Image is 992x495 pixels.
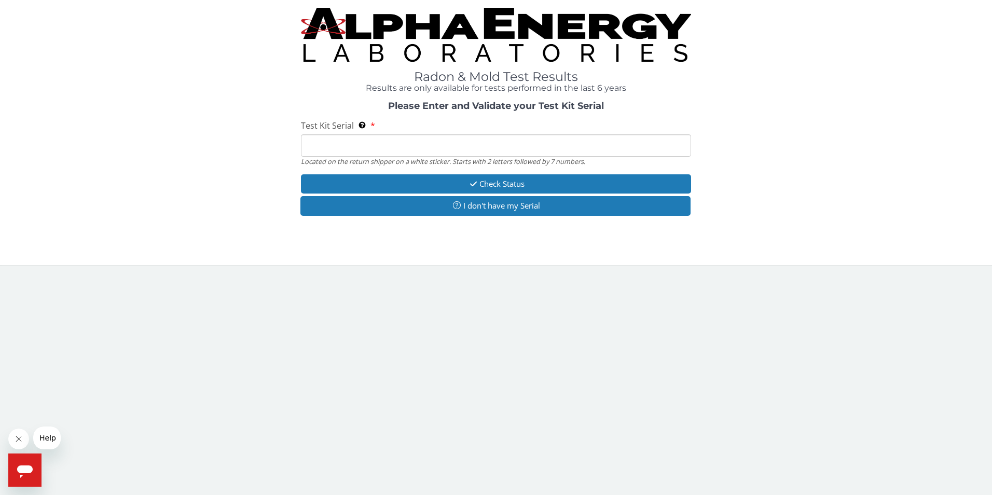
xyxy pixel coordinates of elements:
button: I don't have my Serial [300,196,691,215]
iframe: Message from company [33,427,61,449]
iframe: Button to launch messaging window [8,453,42,487]
h4: Results are only available for tests performed in the last 6 years [301,84,692,93]
div: Located on the return shipper on a white sticker. Starts with 2 letters followed by 7 numbers. [301,157,692,166]
iframe: Close message [8,429,29,449]
strong: Please Enter and Validate your Test Kit Serial [388,100,604,112]
h1: Radon & Mold Test Results [301,70,692,84]
button: Check Status [301,174,692,194]
span: Test Kit Serial [301,120,354,131]
img: TightCrop.jpg [301,8,692,62]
